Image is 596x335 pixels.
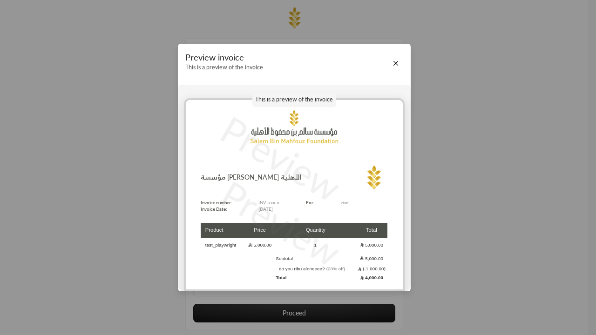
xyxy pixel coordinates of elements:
p: Preview invoice [185,53,263,63]
p: Invoice Date: [201,206,232,213]
table: Products [201,222,387,284]
td: 5,000.00 [356,252,387,265]
td: Subtotal [276,252,355,265]
button: Close [391,58,401,68]
p: ziad [341,199,387,206]
th: Total [356,223,387,238]
td: 5,000.00 [356,239,387,251]
th: Product [201,223,244,238]
p: Preview [210,101,351,215]
td: (-1,000.00) [356,266,387,272]
p: Invoice number: [201,199,232,206]
p: This is a preview of the invoice [185,64,263,71]
p: مؤسسة [PERSON_NAME] الأهلية [201,173,302,182]
td: test_playwright [201,239,244,251]
td: 5,000.00 [244,239,276,251]
p: This is a preview of the invoice [252,93,336,107]
p: Preview [210,166,351,280]
img: Logo [359,164,387,192]
td: do you ribu aloneeee? [276,266,355,272]
span: (20% off) [326,266,345,271]
td: 4,000.00 [356,273,387,282]
td: Total [276,273,355,282]
img: hdromg_oukvb.png [186,100,403,156]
